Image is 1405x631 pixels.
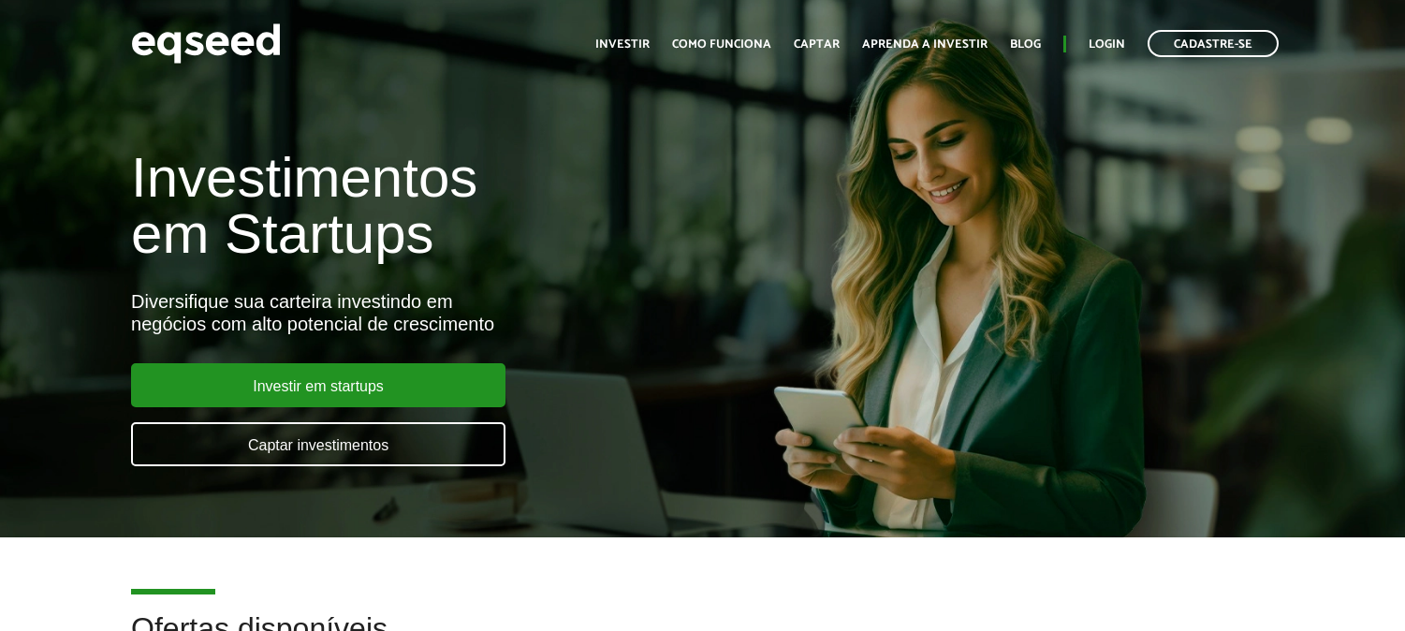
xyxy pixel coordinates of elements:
a: Blog [1010,38,1041,51]
img: EqSeed [131,19,281,68]
a: Aprenda a investir [862,38,988,51]
div: Diversifique sua carteira investindo em negócios com alto potencial de crescimento [131,290,806,335]
a: Investir [595,38,650,51]
a: Cadastre-se [1148,30,1279,57]
a: Login [1089,38,1125,51]
a: Captar [794,38,840,51]
a: Investir em startups [131,363,505,407]
a: Como funciona [672,38,771,51]
h1: Investimentos em Startups [131,150,806,262]
a: Captar investimentos [131,422,505,466]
